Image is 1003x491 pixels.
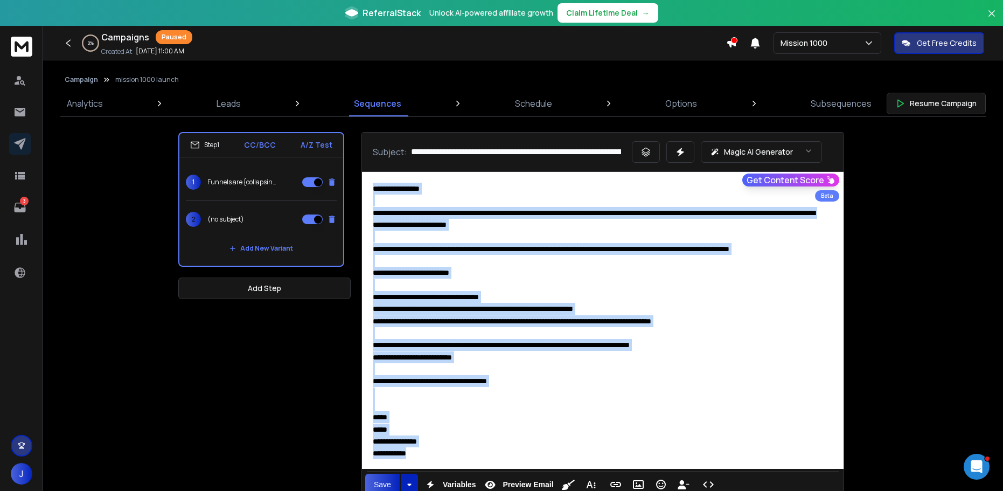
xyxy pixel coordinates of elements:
[9,197,31,218] a: 3
[515,97,552,110] p: Schedule
[811,97,872,110] p: Subsequences
[190,140,219,150] div: Step 1
[301,140,332,150] p: A/Z Test
[210,91,247,116] a: Leads
[101,47,134,56] p: Created At:
[11,463,32,485] button: J
[500,480,555,489] span: Preview Email
[178,278,351,299] button: Add Step
[60,91,109,116] a: Analytics
[558,3,658,23] button: Claim Lifetime Deal→
[804,91,878,116] a: Subsequences
[815,190,839,202] div: Beta
[441,480,478,489] span: Variables
[217,97,241,110] p: Leads
[207,178,276,186] p: Funnels are {collapsing|falling apart} – here’s what’s {next|coming up}
[742,174,839,186] button: Get Content Score
[178,132,344,267] li: Step1CC/BCCA/Z Test1Funnels are {collapsing|falling apart} – here’s what’s {next|coming up}2(no s...
[887,93,986,114] button: Resume Campaign
[136,47,184,56] p: [DATE] 11:00 AM
[363,6,421,19] span: ReferralStack
[701,141,822,163] button: Magic AI Generator
[101,31,149,44] h1: Campaigns
[917,38,977,49] p: Get Free Credits
[985,6,999,32] button: Close banner
[207,215,244,224] p: (no subject)
[186,212,201,227] span: 2
[20,197,29,205] p: 3
[67,97,103,110] p: Analytics
[781,38,832,49] p: Mission 1000
[665,97,697,110] p: Options
[724,147,793,157] p: Magic AI Generator
[373,146,407,158] p: Subject:
[156,30,192,44] div: Paused
[347,91,408,116] a: Sequences
[221,238,302,259] button: Add New Variant
[659,91,704,116] a: Options
[429,8,553,18] p: Unlock AI-powered affiliate growth
[65,75,98,84] button: Campaign
[186,175,201,190] span: 1
[894,32,984,54] button: Get Free Credits
[509,91,559,116] a: Schedule
[642,8,650,18] span: →
[354,97,401,110] p: Sequences
[244,140,276,150] p: CC/BCC
[964,454,990,480] iframe: Intercom live chat
[88,40,94,46] p: 0 %
[115,75,179,84] p: mission 1000 launch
